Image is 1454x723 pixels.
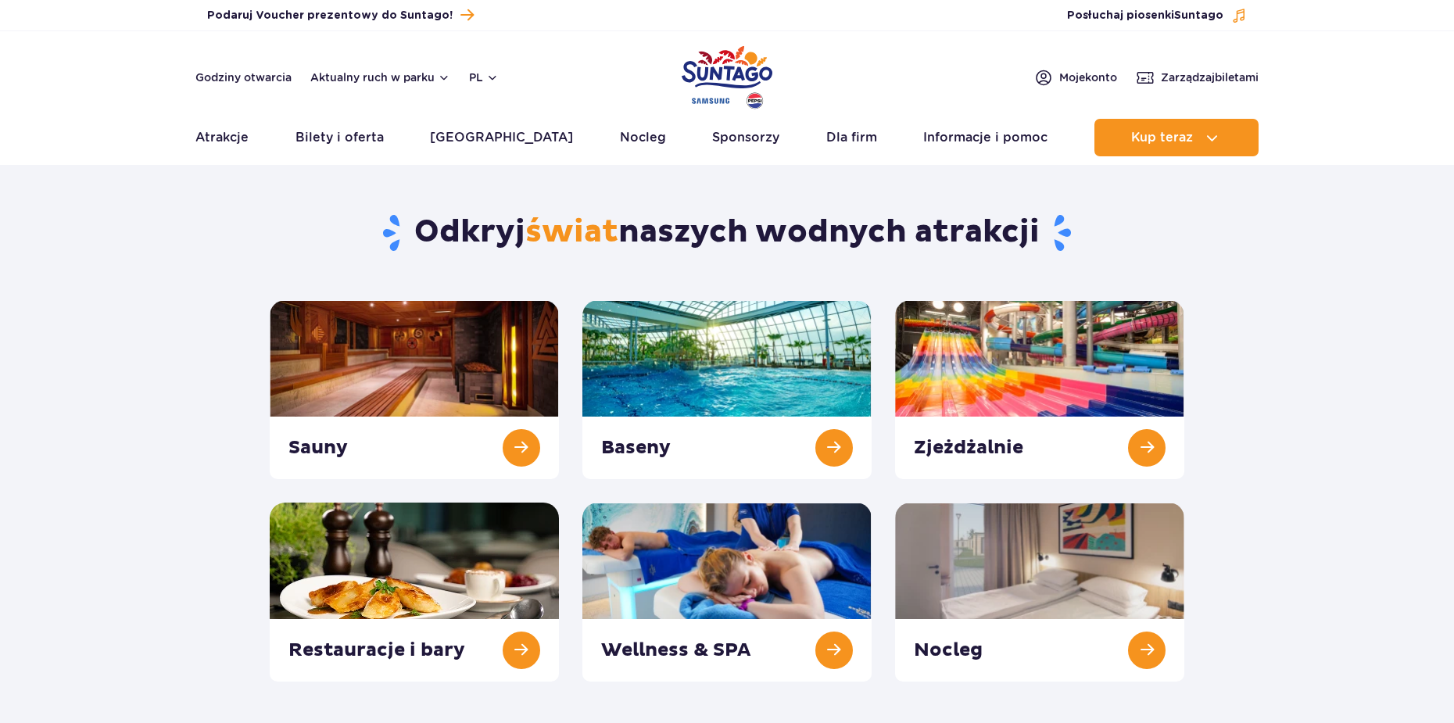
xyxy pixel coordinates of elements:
a: Atrakcje [195,119,249,156]
a: Podaruj Voucher prezentowy do Suntago! [207,5,474,26]
a: [GEOGRAPHIC_DATA] [430,119,573,156]
a: Sponsorzy [712,119,779,156]
span: Suntago [1174,10,1223,21]
a: Zarządzajbiletami [1136,68,1259,87]
a: Nocleg [620,119,666,156]
a: Dla firm [826,119,877,156]
button: pl [469,70,499,85]
a: Bilety i oferta [295,119,384,156]
span: Kup teraz [1131,131,1193,145]
a: Godziny otwarcia [195,70,292,85]
button: Kup teraz [1094,119,1259,156]
button: Posłuchaj piosenkiSuntago [1067,8,1247,23]
a: Informacje i pomoc [923,119,1048,156]
h1: Odkryj naszych wodnych atrakcji [270,213,1185,253]
span: Posłuchaj piosenki [1067,8,1223,23]
span: świat [525,213,618,252]
span: Podaruj Voucher prezentowy do Suntago! [207,8,453,23]
a: Park of Poland [682,39,772,111]
a: Mojekonto [1034,68,1117,87]
span: Moje konto [1059,70,1117,85]
button: Aktualny ruch w parku [310,71,450,84]
span: Zarządzaj biletami [1161,70,1259,85]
